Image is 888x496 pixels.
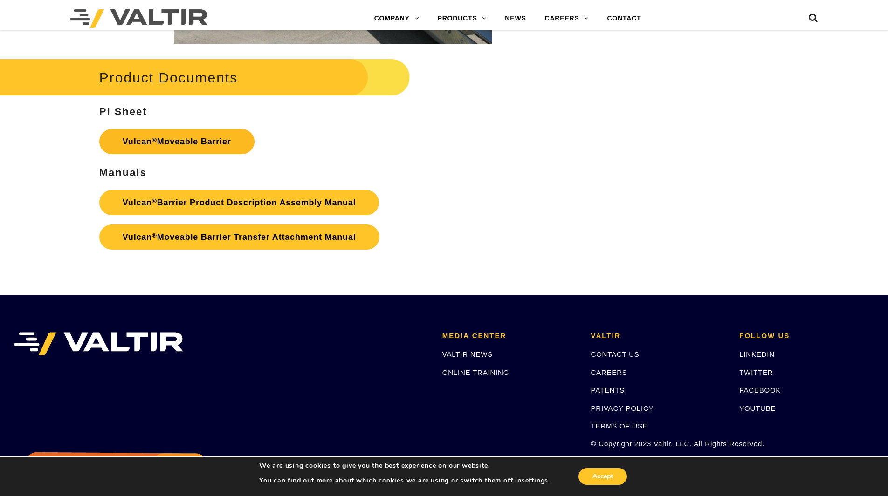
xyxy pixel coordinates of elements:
h2: FOLLOW US [739,332,874,340]
img: VALTIR [14,332,183,355]
a: CAREERS [536,9,598,28]
a: Vulcan®Barrier Product Description Assembly Manual [99,190,379,215]
a: TWITTER [739,368,773,376]
a: FACEBOOK [739,386,781,394]
img: Valtir [70,9,207,28]
a: ONLINE TRAINING [442,368,509,376]
a: VALTIR NEWS [442,350,493,358]
a: PATENTS [591,386,625,394]
strong: Manuals [99,167,147,178]
strong: PI Sheet [99,106,147,117]
p: © Copyright 2023 Valtir, LLC. All Rights Reserved. [591,438,726,449]
a: NEWS [496,9,535,28]
h2: VALTIR [591,332,726,340]
a: Vulcan®Moveable Barrier Transfer Attachment Manual [99,224,379,250]
a: CAREERS [591,368,627,376]
a: PRODUCTS [428,9,496,28]
a: YOUTUBE [739,404,776,412]
sup: ® [152,136,157,143]
sup: ® [152,197,157,204]
h2: MEDIA CENTER [442,332,577,340]
sup: ® [152,232,157,239]
a: CONTACT US [591,350,640,358]
button: settings [522,476,548,485]
a: Vulcan®Moveable Barrier [99,129,255,154]
a: TERMS OF USE [591,422,648,430]
a: LINKEDIN [739,350,775,358]
a: COMPANY [365,9,428,28]
p: We are using cookies to give you the best experience on our website. [259,462,550,470]
button: Accept [578,468,627,485]
a: PRIVACY POLICY [591,404,654,412]
a: CONTACT [598,9,650,28]
p: You can find out more about which cookies we are using or switch them off in . [259,476,550,485]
